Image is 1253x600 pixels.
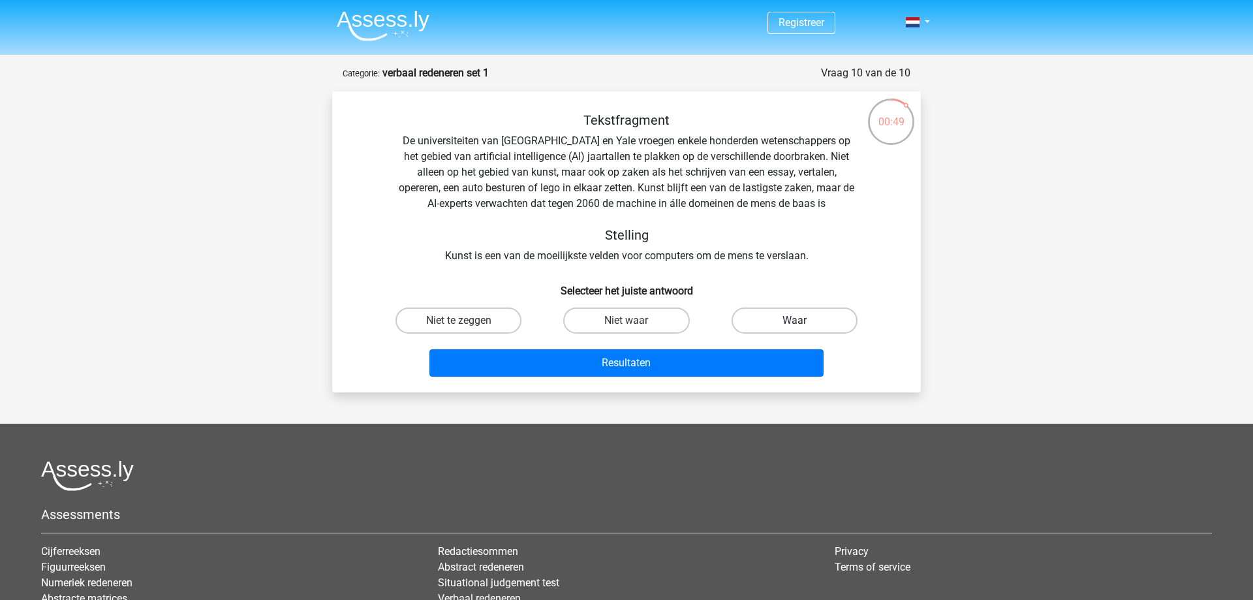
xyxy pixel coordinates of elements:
div: Vraag 10 van de 10 [821,65,910,81]
h5: Stelling [395,227,858,243]
a: Situational judgement test [438,576,559,589]
a: Redactiesommen [438,545,518,558]
h5: Assessments [41,507,1212,522]
label: Niet waar [563,308,689,334]
img: Assessly [337,10,429,41]
h5: Tekstfragment [395,112,858,128]
a: Figuurreeksen [41,561,106,573]
a: Terms of service [835,561,910,573]
strong: verbaal redeneren set 1 [382,67,489,79]
div: 00:49 [867,97,916,130]
small: Categorie: [343,69,380,78]
h6: Selecteer het juiste antwoord [353,274,900,297]
label: Waar [732,308,858,334]
a: Registreer [779,16,824,29]
a: Privacy [835,545,869,558]
img: Assessly logo [41,460,134,491]
div: De universiteiten van [GEOGRAPHIC_DATA] en Yale vroegen enkele honderden wetenschappers op het ge... [353,112,900,264]
a: Numeriek redeneren [41,576,132,589]
a: Cijferreeksen [41,545,101,558]
label: Niet te zeggen [395,308,521,334]
button: Resultaten [429,349,824,377]
a: Abstract redeneren [438,561,524,573]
